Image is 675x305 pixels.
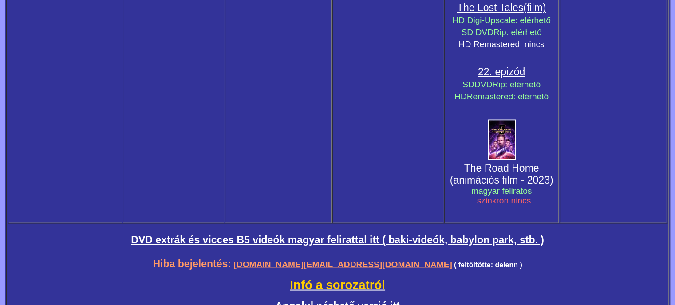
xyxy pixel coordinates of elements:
a: [DOMAIN_NAME][EMAIL_ADDRESS][DOMAIN_NAME] [233,259,452,269]
span: SD [462,79,474,89]
span: magyar feliratos [471,186,532,195]
a: Infó a sorozatról [290,279,385,291]
a: 22. epizód [478,66,525,77]
a: DVD extrák és vicces B5 videók magyar felirattal itt ( baki-videók, babylon park, stb. ) [131,234,544,245]
span: HD Remastered: nincs [458,39,544,49]
span: HD Digi-Upscale [452,16,515,25]
a: (film) [523,2,546,13]
a: The Road Home(animációs film - 2023) [450,164,553,185]
span: The Road Home (animációs film - 2023) [450,162,553,185]
span: elérhető [520,16,550,25]
span: Remastered: elérhető [467,91,549,101]
span: ( feltöltötte: delenn ) [454,261,522,268]
big: Hiba bejelentés: [153,258,231,269]
span: Infó a sorozatról [290,278,385,291]
span: szinkron nincs [477,196,531,205]
span: SD DVDRip: elérhető [461,27,541,37]
span: DVDRip: elérhető [474,79,541,89]
a: The Lost Tales [457,2,523,13]
span: HD [454,91,467,101]
span: : [515,16,517,25]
